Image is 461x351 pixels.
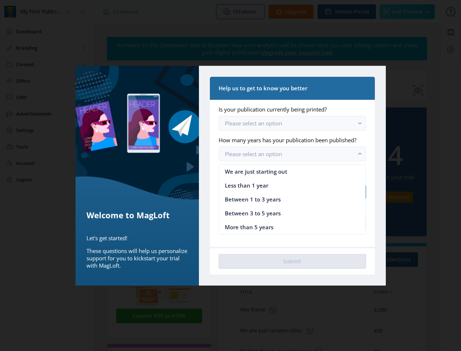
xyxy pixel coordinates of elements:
[219,205,360,212] label: Do you have a website?
[219,215,366,230] input: https://national-geographic.com
[219,147,366,161] button: Please select an option
[219,136,360,144] label: How many years has your publication been published?
[219,185,366,199] button: Please select an option
[219,254,366,269] button: Submit
[225,150,282,158] span: Please select an option
[87,209,188,221] h5: Welcome to MagLoft
[87,247,188,269] p: These questions will help us personalize support for you to kickstart your trial with MagLoft.
[219,106,360,113] label: Is your publication currently being printed?
[210,77,374,100] nb-card-header: Help us to get to know you better
[219,116,366,131] button: Please select an option
[225,120,282,127] span: Please select an option
[225,188,282,196] span: Please select an option
[219,167,360,182] label: What's the primary way you currently monetize your publication?
[87,234,188,242] p: Let's get started!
